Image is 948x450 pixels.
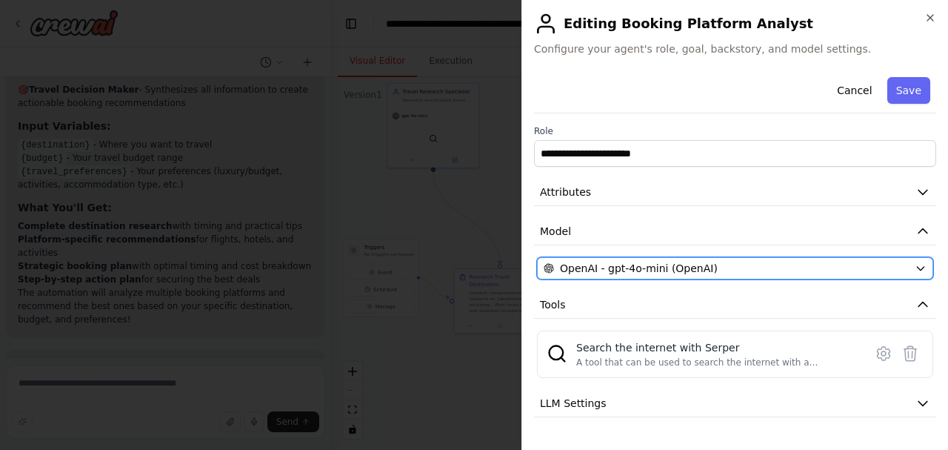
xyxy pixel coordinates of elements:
span: Model [540,224,571,239]
button: Delete tool [897,340,924,367]
button: Tools [534,291,936,319]
span: Attributes [540,185,591,199]
div: Search the internet with Serper [576,340,855,355]
button: Configure tool [870,340,897,367]
span: OpenAI - gpt-4o-mini (OpenAI) [560,261,718,276]
button: OpenAI - gpt-4o-mini (OpenAI) [537,257,933,279]
h2: Editing Booking Platform Analyst [534,12,936,36]
span: Configure your agent's role, goal, backstory, and model settings. [534,42,936,56]
span: Agent Settings [540,435,616,450]
button: Save [887,77,930,104]
div: A tool that can be used to search the internet with a search_query. Supports different search typ... [576,357,855,368]
span: LLM Settings [540,396,607,411]
label: Role [534,125,936,137]
button: Model [534,218,936,245]
button: Cancel [828,77,881,104]
img: SerperDevTool [547,343,567,364]
span: Tools [540,297,566,312]
button: LLM Settings [534,390,936,417]
button: Attributes [534,179,936,206]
